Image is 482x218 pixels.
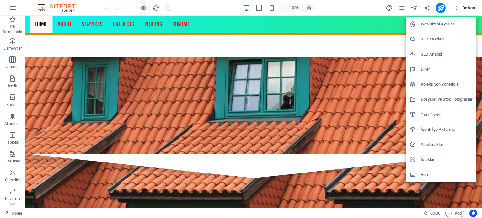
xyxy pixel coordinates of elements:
[421,35,473,43] h6: SEO Ayarları
[421,51,473,58] h6: SEO Analizi
[421,171,473,178] h6: Veri
[421,111,473,118] h6: Yazı Tipleri
[421,66,473,73] h6: Diller
[421,141,473,148] h6: Yapılacaklar
[421,96,473,103] h6: Dosyalar ve Stok Fotoğraflar
[421,156,473,163] h6: İstekler
[421,81,473,88] h6: Koleksiyon Yöneticisi
[421,20,473,28] h6: Web Sitesi Ayarları
[421,126,473,133] h6: İçerik İçe Aktarma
